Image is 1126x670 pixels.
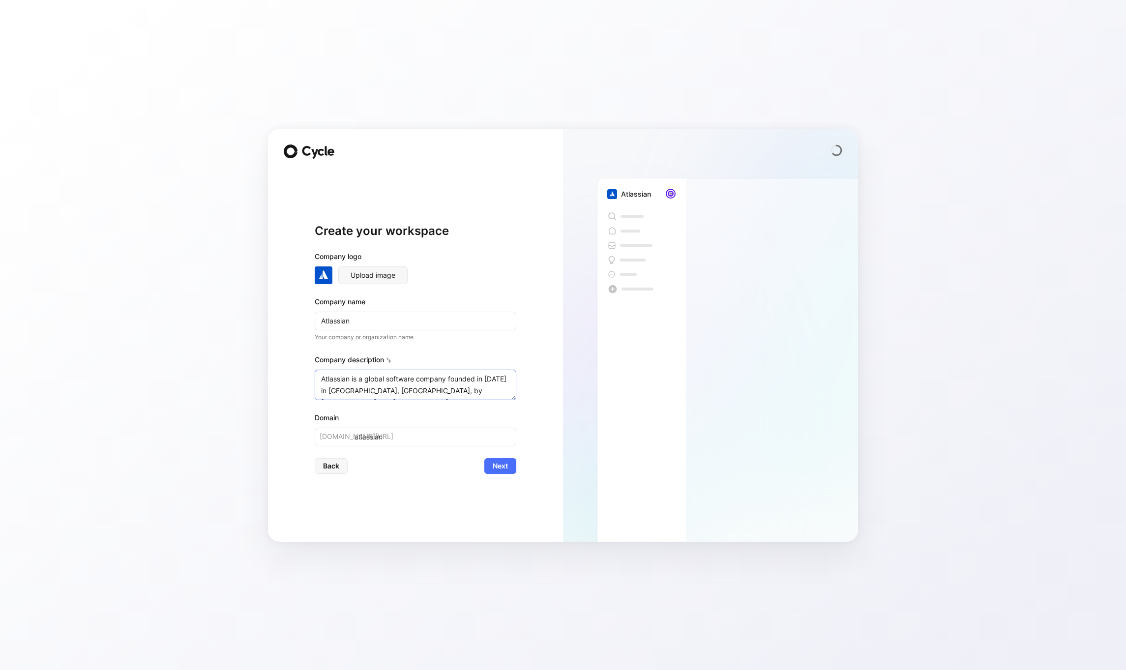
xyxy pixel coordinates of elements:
[621,188,651,200] div: Atlassian
[493,460,508,472] span: Next
[607,189,617,199] img: atlassian.com
[484,458,516,474] button: Next
[315,223,516,239] h1: Create your workspace
[338,266,408,284] button: Upload image
[667,190,675,198] img: avatar
[315,354,516,370] div: Company description
[315,296,516,308] div: Company name
[315,412,516,424] div: Domain
[323,460,339,472] span: Back
[315,332,516,342] p: Your company or organization name
[351,269,395,281] span: Upload image
[315,266,332,284] img: atlassian.com
[315,312,516,330] input: Example
[320,431,393,442] span: [DOMAIN_NAME][URL]
[315,458,348,474] button: Back
[315,251,516,266] div: Company logo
